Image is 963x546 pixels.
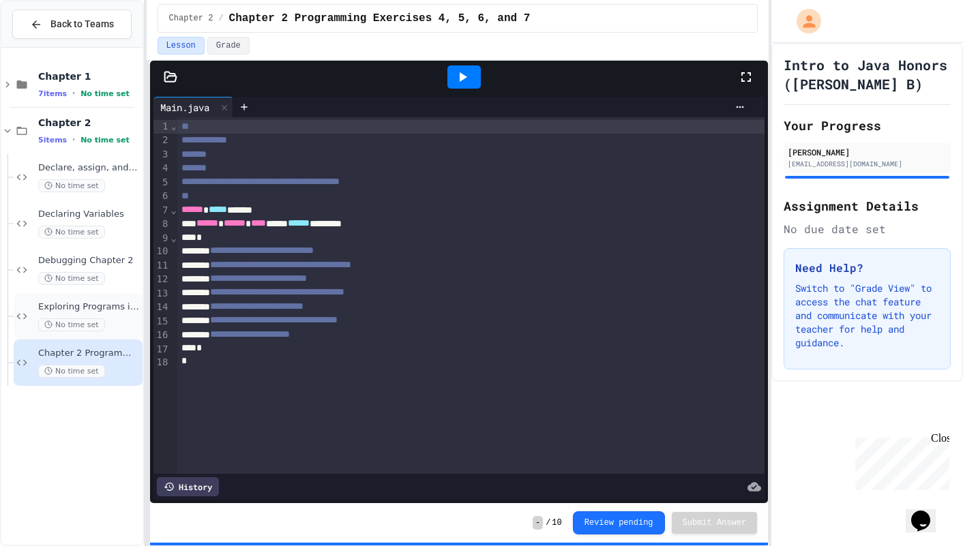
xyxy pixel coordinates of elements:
button: Back to Teams [12,10,132,39]
div: 7 [153,204,171,217]
span: 5 items [38,136,67,145]
div: 5 [153,176,171,189]
div: Chat with us now!Close [5,5,94,87]
h1: Intro to Java Honors ([PERSON_NAME] B) [784,55,951,93]
span: Back to Teams [50,17,114,31]
div: 8 [153,217,171,231]
span: 7 items [38,89,67,98]
iframe: chat widget [850,432,949,490]
span: Declare, assign, and swap values of variables [38,162,140,174]
span: No time set [38,179,105,192]
span: 10 [552,517,561,528]
span: Debugging Chapter 2 [38,255,140,267]
div: My Account [782,5,825,37]
span: No time set [38,318,105,331]
div: [PERSON_NAME] [788,146,947,158]
div: 12 [153,273,171,286]
div: No due date set [784,221,951,237]
span: Fold line [170,204,177,215]
button: Review pending [573,511,665,534]
span: Chapter 2 [169,13,213,24]
div: 6 [153,189,171,203]
button: Submit Answer [672,512,758,534]
div: Main.java [153,97,233,117]
span: No time set [80,89,130,98]
h2: Your Progress [784,116,951,135]
span: / [546,517,550,528]
span: No time set [38,272,105,285]
div: [EMAIL_ADDRESS][DOMAIN_NAME] [788,159,947,169]
span: Chapter 1 [38,70,140,82]
span: Fold line [170,232,177,243]
div: 1 [153,120,171,134]
span: Chapter 2 [38,117,140,129]
div: 14 [153,301,171,314]
span: No time set [80,136,130,145]
span: - [533,516,543,530]
p: Switch to "Grade View" to access the chat feature and communicate with your teacher for help and ... [795,282,939,350]
span: Exploring Programs in Chapter 2 [38,301,140,313]
div: 16 [153,329,171,342]
div: 4 [153,162,171,175]
button: Grade [207,37,250,55]
span: Submit Answer [683,517,747,528]
span: / [218,13,223,24]
div: 17 [153,343,171,357]
iframe: chat widget [906,491,949,532]
span: • [72,88,75,99]
h3: Need Help? [795,260,939,276]
div: Main.java [153,100,216,115]
span: No time set [38,226,105,239]
div: 15 [153,315,171,329]
div: 18 [153,356,171,369]
div: 9 [153,232,171,245]
div: 2 [153,134,171,147]
div: 11 [153,259,171,273]
span: • [72,134,75,145]
div: History [157,477,219,496]
span: Declaring Variables [38,209,140,220]
div: 10 [153,245,171,258]
h2: Assignment Details [784,196,951,215]
div: 3 [153,148,171,162]
span: Chapter 2 Programming Exercises 4, 5, 6, and 7 [229,10,531,27]
span: Fold line [170,121,177,132]
div: 13 [153,287,171,301]
span: Chapter 2 Programming Exercises 4, 5, 6, and 7 [38,348,140,359]
button: Lesson [158,37,205,55]
span: No time set [38,365,105,378]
